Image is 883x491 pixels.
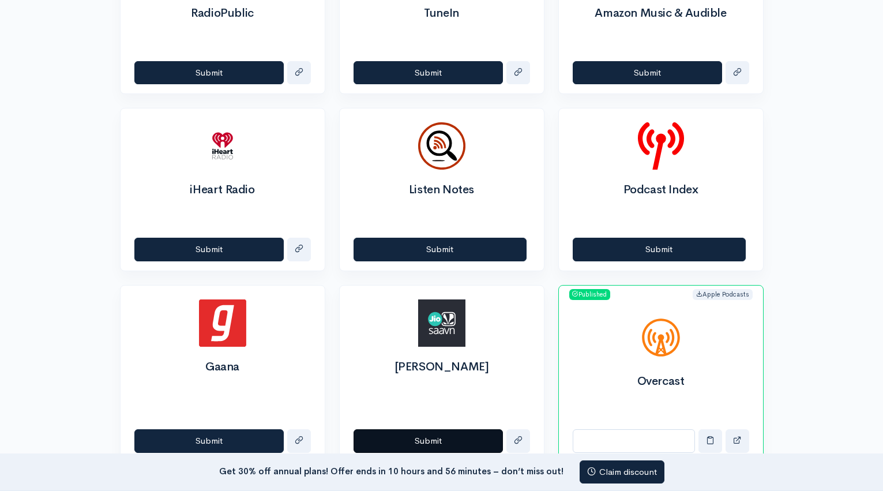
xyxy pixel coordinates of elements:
a: Claim discount [580,460,664,484]
input: Overcast link [573,429,695,453]
button: Submit [134,238,284,261]
h2: Listen Notes [354,183,530,196]
h2: Amazon Music & Audible [573,7,749,20]
button: Submit [573,238,746,261]
span: Apple Podcasts [693,289,752,301]
button: Submit [573,61,722,85]
button: Submit [134,429,284,453]
h2: RadioPublic [134,7,311,20]
h2: [PERSON_NAME] [354,361,530,373]
h2: Overcast [573,375,749,388]
img: Podcast Index logo [637,122,685,170]
h2: Gaana [134,361,311,373]
img: Overcast logo [637,314,685,361]
strong: Get 30% off annual plans! Offer ends in 10 hours and 56 minutes – don’t miss out! [219,465,563,476]
button: Submit [134,61,284,85]
h2: iHeart Radio [134,183,311,196]
h2: Podcast Index [573,183,749,196]
button: Submit [354,429,503,453]
img: Jio Saavn logo [418,299,465,347]
img: iHeart Radio logo [199,122,246,170]
img: Gaana logo [199,299,246,347]
img: Listen Notes logo [418,122,465,170]
button: Submit [354,238,527,261]
button: Submit [354,61,503,85]
h2: TuneIn [354,7,530,20]
span: Published [569,289,610,301]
